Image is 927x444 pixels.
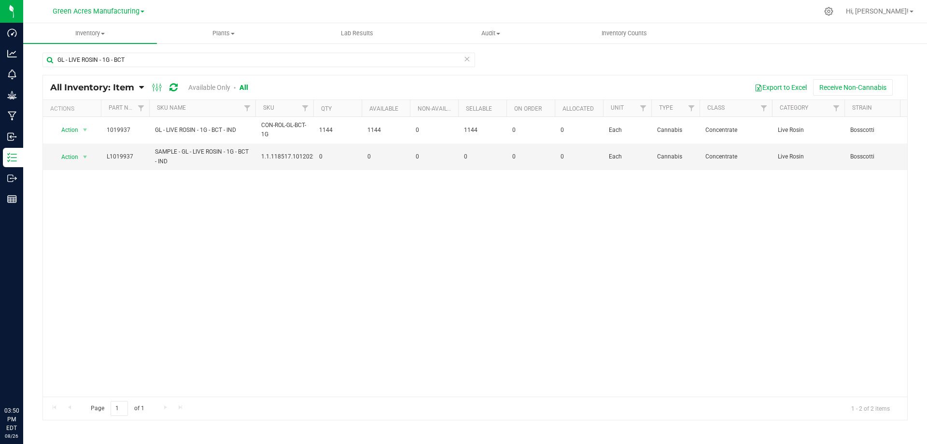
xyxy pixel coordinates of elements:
[823,7,835,16] div: Manage settings
[53,123,79,137] span: Action
[609,152,646,161] span: Each
[558,23,691,43] a: Inventory Counts
[42,53,475,67] input: Search Item Name, Retail Display Name, SKU, Part Number...
[464,152,501,161] span: 0
[369,105,398,112] a: Available
[290,23,424,43] a: Lab Results
[852,104,872,111] a: Strain
[157,29,290,38] span: Plants
[416,126,452,135] span: 0
[514,105,542,112] a: On Order
[239,84,248,91] a: All
[424,29,557,38] span: Audit
[463,53,470,65] span: Clear
[50,105,97,112] div: Actions
[7,153,17,162] inline-svg: Inventory
[23,23,157,43] a: Inventory
[155,147,250,166] span: SAMPLE - GL - LIVE ROSIN - 1G - BCT - IND
[4,406,19,432] p: 03:50 PM EDT
[319,152,356,161] span: 0
[561,126,597,135] span: 0
[50,82,134,93] span: All Inventory: Item
[635,100,651,116] a: Filter
[157,104,186,111] a: SKU Name
[53,150,79,164] span: Action
[657,152,694,161] span: Cannabis
[133,100,149,116] a: Filter
[512,152,549,161] span: 0
[562,105,594,112] a: Allocated
[589,29,660,38] span: Inventory Counts
[109,104,147,111] a: Part Number
[319,126,356,135] span: 1144
[50,82,139,93] a: All Inventory: Item
[111,401,128,416] input: 1
[7,173,17,183] inline-svg: Outbound
[7,70,17,79] inline-svg: Monitoring
[561,152,597,161] span: 0
[7,132,17,142] inline-svg: Inbound
[843,401,898,415] span: 1 - 2 of 2 items
[4,432,19,440] p: 08/26
[7,111,17,121] inline-svg: Manufacturing
[705,126,766,135] span: Concentrate
[79,150,91,164] span: select
[367,152,404,161] span: 0
[846,7,909,15] span: Hi, [PERSON_NAME]!
[79,123,91,137] span: select
[813,79,893,96] button: Receive Non-Cannabis
[328,29,386,38] span: Lab Results
[659,104,673,111] a: Type
[707,104,725,111] a: Class
[611,104,624,111] a: Unit
[297,100,313,116] a: Filter
[850,152,911,161] span: Bosscotti
[7,194,17,204] inline-svg: Reports
[7,49,17,58] inline-svg: Analytics
[778,152,839,161] span: Live Rosin
[464,126,501,135] span: 1144
[657,126,694,135] span: Cannabis
[7,90,17,100] inline-svg: Grow
[418,105,461,112] a: Non-Available
[778,126,839,135] span: Live Rosin
[157,23,291,43] a: Plants
[107,126,143,135] span: 1019937
[107,152,143,161] span: L1019937
[239,100,255,116] a: Filter
[28,365,40,377] iframe: Resource center unread badge
[756,100,772,116] a: Filter
[263,104,274,111] a: SKU
[155,126,250,135] span: GL - LIVE ROSIN - 1G - BCT - IND
[10,367,39,396] iframe: Resource center
[705,152,766,161] span: Concentrate
[424,23,558,43] a: Audit
[188,84,230,91] a: Available Only
[367,126,404,135] span: 1144
[512,126,549,135] span: 0
[850,126,911,135] span: Bosscotti
[466,105,492,112] a: Sellable
[261,121,308,139] span: CON-ROL-GL-BCT-1G
[321,105,332,112] a: Qty
[829,100,844,116] a: Filter
[23,29,157,38] span: Inventory
[780,104,808,111] a: Category
[748,79,813,96] button: Export to Excel
[83,401,152,416] span: Page of 1
[7,28,17,38] inline-svg: Dashboard
[261,152,321,161] span: 1.1.118517.1012022.0
[684,100,700,116] a: Filter
[609,126,646,135] span: Each
[416,152,452,161] span: 0
[53,7,140,15] span: Green Acres Manufacturing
